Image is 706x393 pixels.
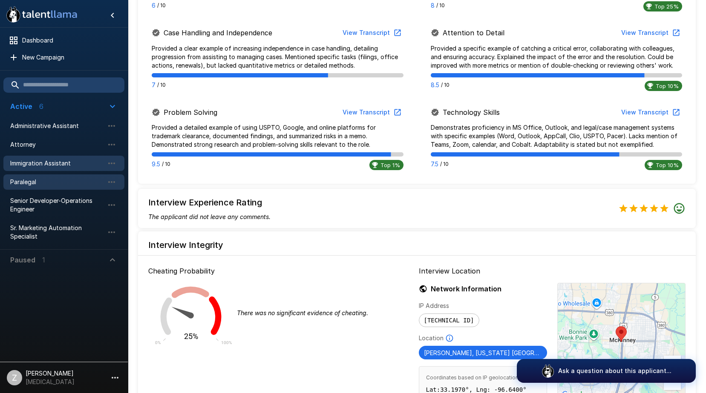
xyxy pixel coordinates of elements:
[618,25,682,41] button: View Transcript
[443,28,504,38] p: Attention to Detail
[651,3,682,10] span: Top 25%
[184,332,198,341] text: 25%
[152,123,403,149] p: Provided a detailed example of using USPTO, Google, and online platforms for trademark clearance,...
[148,196,271,209] h6: Interview Experience Rating
[558,367,671,375] p: Ask a question about this applicant...
[164,107,217,117] p: Problem Solving
[419,334,444,342] p: Location
[155,340,161,345] text: 0%
[517,359,696,383] button: Ask a question about this applicant...
[419,302,547,310] p: IP Address
[237,309,368,316] i: There was no significant evidence of cheating.
[419,283,547,295] h6: Network Information
[339,25,403,41] button: View Transcript
[664,356,681,373] button: Zoom in
[162,160,170,168] span: / 10
[157,1,166,10] span: / 10
[419,349,547,356] span: [PERSON_NAME], [US_STATE] [GEOGRAPHIC_DATA]
[426,373,540,382] span: Coordinates based on IP geolocation
[431,81,439,89] p: 8.5
[431,44,683,70] p: Provided a specific example of catching a critical error, collaborating with colleagues, and ensu...
[152,1,156,10] p: 6
[431,160,438,168] p: 7.5
[436,1,445,10] span: / 10
[377,162,403,168] span: Top 1%
[152,81,156,89] p: 7
[443,107,500,117] p: Technology Skills
[157,81,166,89] span: / 10
[138,238,696,252] h6: Interview Integrity
[164,28,272,38] p: Case Handling and Independence
[652,162,682,168] span: Top 10%
[419,266,686,276] p: Interview Location
[152,44,403,70] p: Provided a clear example of increasing independence in case handling, detailing progression from ...
[152,160,160,168] p: 9.5
[652,83,682,89] span: Top 10%
[148,266,415,276] p: Cheating Probability
[339,105,403,120] button: View Transcript
[445,334,454,342] svg: Based on IP Address and not guaranteed to be accurate
[618,105,682,120] button: View Transcript
[440,160,449,168] span: / 10
[541,364,555,378] img: logo_glasses@2x.png
[419,317,479,324] span: [TECHNICAL_ID]
[431,1,435,10] p: 8
[441,81,450,89] span: / 10
[148,213,271,220] i: The applicant did not leave any comments.
[431,123,683,149] p: Demonstrates proficiency in MS Office, Outlook, and legal/case management systems with specific e...
[221,340,232,345] text: 100%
